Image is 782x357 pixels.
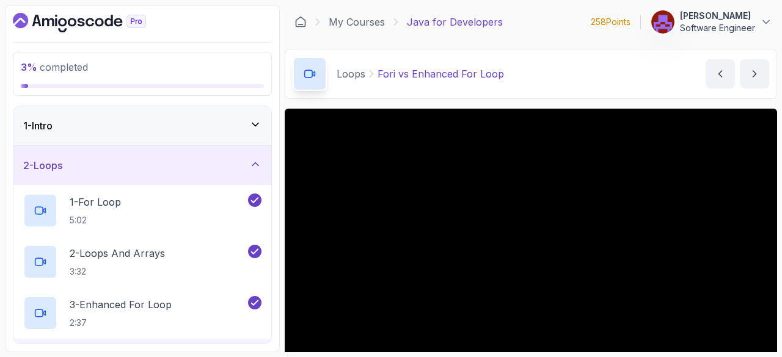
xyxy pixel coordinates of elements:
[23,245,261,279] button: 2-Loops And Arrays3:32
[70,195,121,209] p: 1 - For Loop
[13,106,271,145] button: 1-Intro
[329,15,385,29] a: My Courses
[23,158,62,173] h3: 2 - Loops
[70,214,121,226] p: 5:02
[294,16,307,28] a: Dashboard
[740,59,769,88] button: next content
[651,10,674,34] img: user profile image
[21,61,88,73] span: completed
[70,297,172,312] p: 3 - Enhanced For Loop
[591,16,630,28] p: 258 Points
[337,67,365,81] p: Loops
[23,296,261,330] button: 3-Enhanced For Loop2:37
[70,317,172,329] p: 2:37
[70,265,165,278] p: 3:32
[407,15,503,29] p: Java for Developers
[23,193,261,228] button: 1-For Loop5:02
[680,10,755,22] p: [PERSON_NAME]
[680,22,755,34] p: Software Engineer
[378,67,504,81] p: Fori vs Enhanced For Loop
[23,118,53,133] h3: 1 - Intro
[70,246,165,261] p: 2 - Loops And Arrays
[21,61,37,73] span: 3 %
[651,10,772,34] button: user profile image[PERSON_NAME]Software Engineer
[706,59,735,88] button: previous content
[13,146,271,185] button: 2-Loops
[13,13,174,32] a: Dashboard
